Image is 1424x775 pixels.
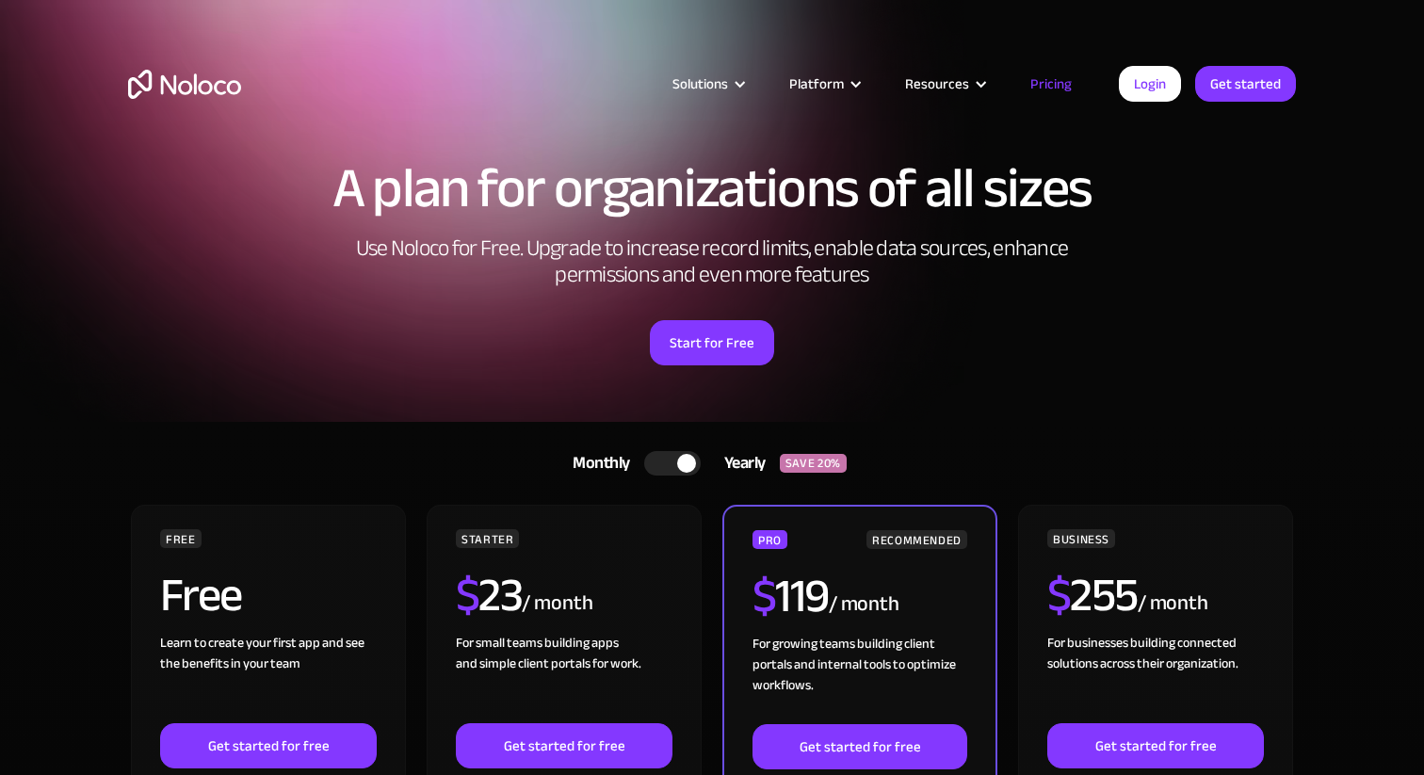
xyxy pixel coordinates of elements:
div: RECOMMENDED [866,530,967,549]
h2: Use Noloco for Free. Upgrade to increase record limits, enable data sources, enhance permissions ... [335,235,1089,288]
div: Resources [882,72,1007,96]
div: STARTER [456,529,519,548]
h2: 255 [1047,572,1138,619]
div: BUSINESS [1047,529,1115,548]
span: $ [456,551,479,639]
div: / month [522,589,592,619]
h1: A plan for organizations of all sizes [128,160,1296,217]
div: FREE [160,529,202,548]
div: Resources [905,72,969,96]
a: Get started for free [456,723,672,768]
span: $ [752,552,776,640]
div: PRO [752,530,787,549]
a: Pricing [1007,72,1095,96]
a: Get started for free [160,723,377,768]
div: Platform [766,72,882,96]
a: Login [1119,66,1181,102]
a: Get started for free [752,724,967,769]
a: Get started [1195,66,1296,102]
div: Solutions [649,72,766,96]
div: For businesses building connected solutions across their organization. ‍ [1047,633,1264,723]
div: / month [1138,589,1208,619]
a: home [128,70,241,99]
h2: Free [160,572,242,619]
a: Start for Free [650,320,774,365]
div: Monthly [549,449,644,477]
span: $ [1047,551,1071,639]
div: For growing teams building client portals and internal tools to optimize workflows. [752,634,967,724]
div: Yearly [701,449,780,477]
div: / month [829,589,899,620]
h2: 23 [456,572,523,619]
div: SAVE 20% [780,454,847,473]
a: Get started for free [1047,723,1264,768]
div: For small teams building apps and simple client portals for work. ‍ [456,633,672,723]
h2: 119 [752,573,829,620]
div: Learn to create your first app and see the benefits in your team ‍ [160,633,377,723]
div: Platform [789,72,844,96]
div: Solutions [672,72,728,96]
